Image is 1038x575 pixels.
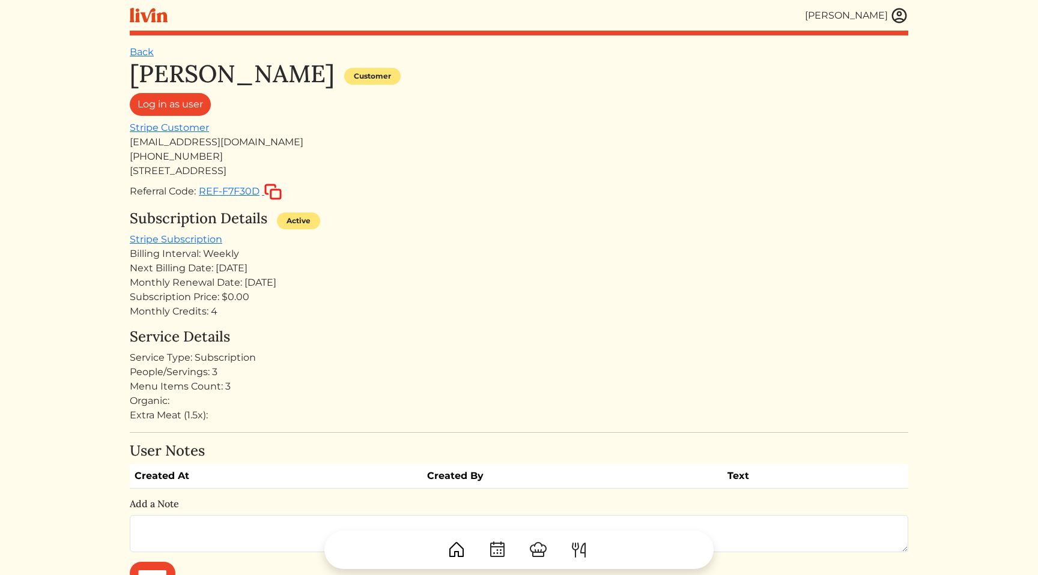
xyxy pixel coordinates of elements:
div: [PHONE_NUMBER] [130,149,908,164]
img: copy-c88c4d5ff2289bbd861d3078f624592c1430c12286b036973db34a3c10e19d95.svg [264,184,282,200]
img: ForkKnife-55491504ffdb50bab0c1e09e7649658475375261d09fd45db06cec23bce548bf.svg [569,540,589,559]
span: REF-F7F30D [199,185,259,197]
div: Extra Meat (1.5x): [130,408,908,423]
div: Subscription Price: $0.00 [130,290,908,304]
div: Organic: [130,394,908,408]
div: Monthly Credits: 4 [130,304,908,319]
div: People/Servings: 3 [130,365,908,379]
div: Billing Interval: Weekly [130,247,908,261]
h4: User Notes [130,442,908,460]
div: [STREET_ADDRESS] [130,164,908,178]
a: Stripe Subscription [130,233,222,245]
div: Menu Items Count: 3 [130,379,908,394]
div: Monthly Renewal Date: [DATE] [130,275,908,290]
img: ChefHat-a374fb509e4f37eb0702ca99f5f64f3b6956810f32a249b33092029f8484b388.svg [529,540,548,559]
h4: Service Details [130,328,908,346]
img: CalendarDots-5bcf9d9080389f2a281d69619e1c85352834be518fbc73d9501aef674afc0d57.svg [488,540,507,559]
h6: Add a Note [130,498,908,510]
span: Referral Code: [130,185,196,197]
div: [PERSON_NAME] [805,8,888,23]
div: Customer [344,68,401,85]
th: Created At [130,464,422,489]
h4: Subscription Details [130,210,267,227]
a: Stripe Customer [130,122,209,133]
div: Service Type: Subscription [130,351,908,365]
button: REF-F7F30D [198,183,282,200]
div: Next Billing Date: [DATE] [130,261,908,275]
a: Back [130,46,154,58]
a: Log in as user [130,93,211,116]
img: livin-logo-a0d97d1a881af30f6274990eb6222085a2533c92bbd1e4f22c21b4f0d0e3210c.svg [130,8,168,23]
h1: [PERSON_NAME] [130,59,335,88]
img: user_account-e6e16d2ec92f44fc35f99ef0dc9cddf60790bfa021a6ecb1c896eb5d2907b31c.svg [890,7,908,25]
th: Text [723,464,864,489]
img: House-9bf13187bcbb5817f509fe5e7408150f90897510c4275e13d0d5fca38e0b5951.svg [447,540,466,559]
th: Created By [422,464,723,489]
div: [EMAIL_ADDRESS][DOMAIN_NAME] [130,135,908,149]
div: Active [277,212,320,229]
